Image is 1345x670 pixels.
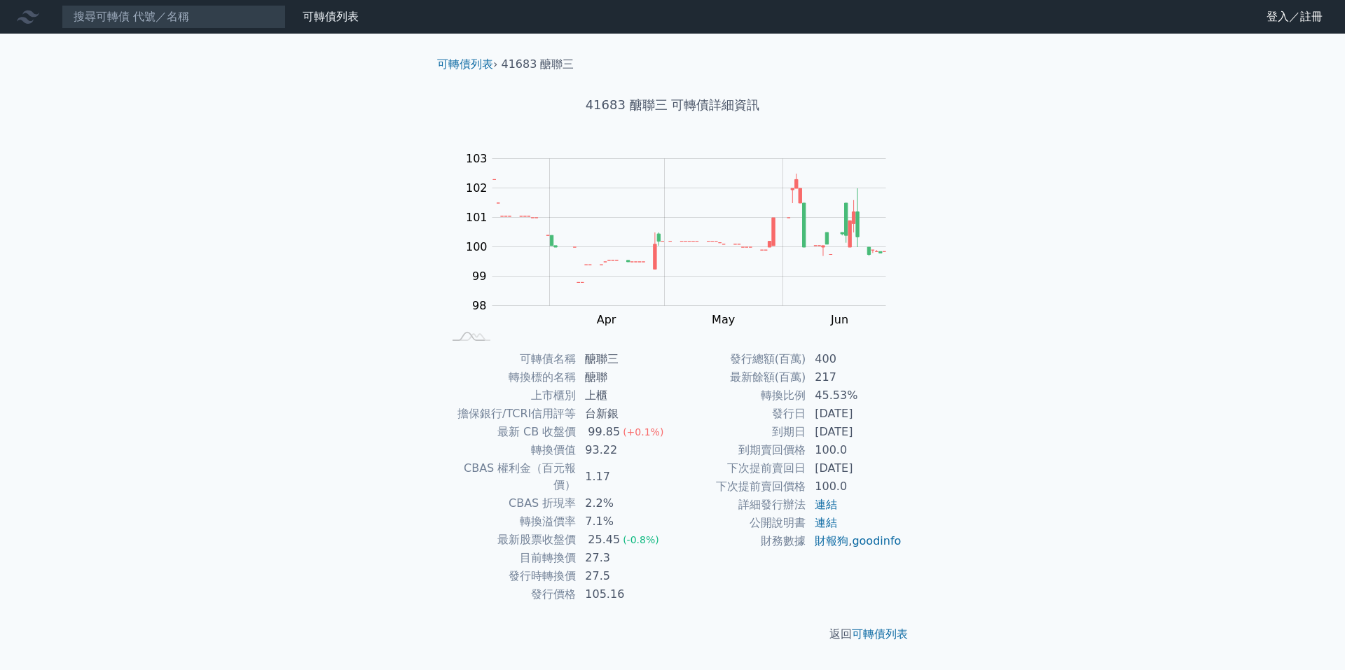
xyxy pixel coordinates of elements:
a: 可轉債列表 [437,57,493,71]
td: 7.1% [577,512,672,531]
h1: 41683 醣聯三 可轉債詳細資訊 [426,95,919,115]
tspan: 99 [472,270,486,283]
td: 發行日 [672,405,806,423]
a: 可轉債列表 [303,10,359,23]
span: (-0.8%) [623,534,659,545]
td: [DATE] [806,423,902,441]
tspan: 98 [472,299,486,312]
td: 公開說明書 [672,514,806,532]
tspan: May [712,313,735,326]
td: 400 [806,350,902,368]
td: [DATE] [806,459,902,477]
td: 最新餘額(百萬) [672,368,806,386]
td: [DATE] [806,405,902,423]
tspan: Jun [830,313,848,326]
td: 醣聯 [577,368,672,386]
a: 財報狗 [815,534,848,547]
td: 到期日 [672,423,806,441]
td: 105.16 [577,585,672,603]
tspan: 102 [466,181,488,195]
td: 到期賣回價格 [672,441,806,459]
a: 可轉債列表 [852,627,908,641]
li: › [437,56,497,73]
td: 目前轉換價 [443,549,577,567]
g: Chart [459,152,907,326]
td: 100.0 [806,477,902,496]
td: 發行價格 [443,585,577,603]
p: 返回 [426,626,919,643]
td: 1.17 [577,459,672,494]
td: , [806,532,902,550]
td: 最新 CB 收盤價 [443,423,577,441]
td: 擔保銀行/TCRI信用評等 [443,405,577,423]
td: 上櫃 [577,386,672,405]
td: 發行總額(百萬) [672,350,806,368]
td: 下次提前賣回價格 [672,477,806,496]
td: 財務數據 [672,532,806,550]
td: 27.5 [577,567,672,585]
a: 連結 [815,498,837,511]
td: 45.53% [806,386,902,405]
td: 上市櫃別 [443,386,577,405]
td: 轉換價值 [443,441,577,459]
a: goodinfo [852,534,901,547]
tspan: 103 [466,152,488,165]
td: 93.22 [577,441,672,459]
input: 搜尋可轉債 代號／名稱 [62,5,286,29]
td: 轉換溢價率 [443,512,577,531]
td: 100.0 [806,441,902,459]
td: 轉換比例 [672,386,806,405]
td: 發行時轉換價 [443,567,577,585]
a: 連結 [815,516,837,529]
td: 醣聯三 [577,350,672,368]
div: 99.85 [585,424,623,440]
li: 41683 醣聯三 [502,56,574,73]
td: 轉換標的名稱 [443,368,577,386]
tspan: Apr [597,313,616,326]
td: 下次提前賣回日 [672,459,806,477]
span: (+0.1%) [623,426,663,438]
td: CBAS 折現率 [443,494,577,512]
td: 27.3 [577,549,672,567]
tspan: 100 [466,240,488,253]
td: 詳細發行辦法 [672,496,806,514]
a: 登入／註冊 [1255,6,1334,28]
tspan: 101 [466,211,488,224]
td: 最新股票收盤價 [443,531,577,549]
div: 25.45 [585,531,623,548]
td: 217 [806,368,902,386]
td: 台新銀 [577,405,672,423]
td: CBAS 權利金（百元報價） [443,459,577,494]
td: 2.2% [577,494,672,512]
td: 可轉債名稱 [443,350,577,368]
